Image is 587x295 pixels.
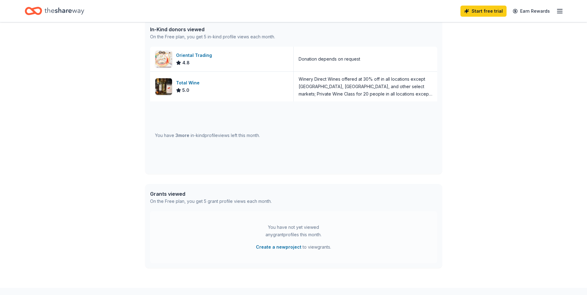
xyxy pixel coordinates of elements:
[182,87,189,94] span: 5.0
[175,133,189,138] span: 3 more
[150,198,272,205] div: On the Free plan, you get 5 grant profile views each month.
[256,243,301,251] button: Create a newproject
[25,4,84,18] a: Home
[182,59,190,66] span: 4.8
[256,243,331,251] span: to view grants .
[460,6,507,17] a: Start free trial
[299,55,360,63] div: Donation depends on request
[155,132,260,139] div: You have in-kind profile views left this month.
[176,52,214,59] div: Oriental Trading
[299,75,432,98] div: Winery Direct Wines offered at 30% off in all locations except [GEOGRAPHIC_DATA], [GEOGRAPHIC_DAT...
[255,224,332,238] div: You have not yet viewed any grant profiles this month.
[176,79,202,87] div: Total Wine
[150,26,275,33] div: In-Kind donors viewed
[150,33,275,41] div: On the Free plan, you get 5 in-kind profile views each month.
[155,78,172,95] img: Image for Total Wine
[509,6,554,17] a: Earn Rewards
[155,51,172,67] img: Image for Oriental Trading
[150,190,272,198] div: Grants viewed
